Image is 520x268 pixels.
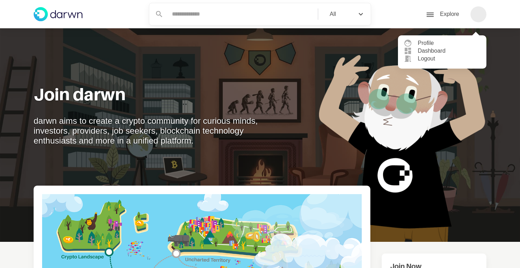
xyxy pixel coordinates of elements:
[404,58,481,66] a: Logout
[404,39,412,47] span: face6
[404,47,481,58] div: Dashboard
[404,39,481,50] div: Profile
[404,54,481,66] div: Logout
[404,50,481,58] a: Dashboard
[404,47,412,55] span: dashboard
[439,9,461,20] p: Explore
[404,54,412,63] span: meeting_room
[34,116,260,146] p: darwn aims to create a crypto community for curious minds, investors, providers, job seekers, blo...
[404,42,481,50] a: Profile
[34,85,126,105] h1: Join darwn
[330,11,336,17] div: All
